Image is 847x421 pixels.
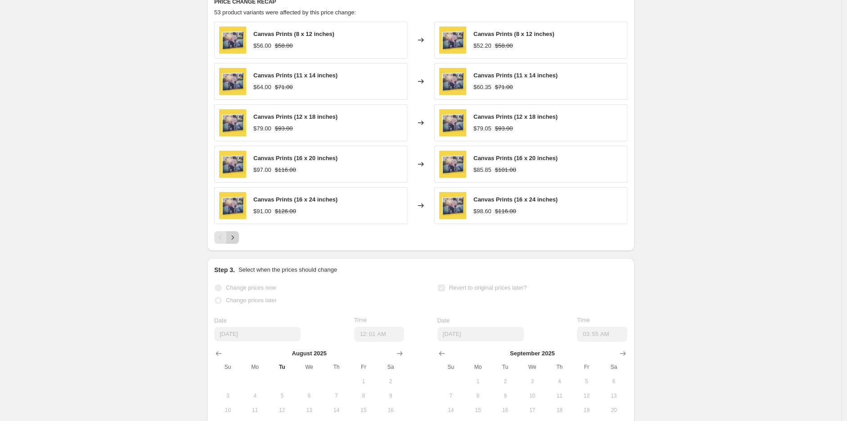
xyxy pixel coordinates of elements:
th: Tuesday [269,360,296,374]
input: 12:00 [577,327,627,342]
span: 3 [523,378,542,385]
span: 15 [354,407,374,414]
strike: $58.00 [495,41,513,50]
div: $79.00 [253,124,271,133]
span: 3 [218,392,238,399]
span: Canvas Prints (11 x 14 inches) [473,72,558,79]
span: 16 [381,407,401,414]
span: Tu [495,363,515,371]
span: 2 [495,378,515,385]
h2: Step 3. [214,265,235,274]
span: Canvas Prints (11 x 14 inches) [253,72,338,79]
span: 8 [468,392,488,399]
span: 7 [326,392,346,399]
button: Friday September 5 2025 [573,374,600,389]
button: Friday September 12 2025 [573,389,600,403]
button: Saturday August 9 2025 [377,389,404,403]
button: Sunday September 7 2025 [437,389,464,403]
img: canvas1_80x.jpg [219,68,246,95]
span: 2 [381,378,401,385]
img: canvas1_80x.jpg [219,151,246,178]
span: Su [441,363,461,371]
span: 11 [550,392,569,399]
span: 4 [245,392,265,399]
button: Saturday September 20 2025 [600,403,627,417]
button: Saturday August 16 2025 [377,403,404,417]
button: Show previous month, August 2025 [436,347,448,360]
span: Canvas Prints (16 x 24 inches) [253,196,338,203]
span: Change prices later [226,297,277,304]
img: canvas1_80x.jpg [439,68,466,95]
span: 5 [577,378,596,385]
th: Wednesday [296,360,323,374]
span: 18 [550,407,569,414]
input: 12:00 [354,327,405,342]
span: Mo [468,363,488,371]
img: canvas1_80x.jpg [219,109,246,136]
button: Tuesday August 12 2025 [269,403,296,417]
span: Mo [245,363,265,371]
img: canvas1_80x.jpg [439,109,466,136]
img: canvas1_80x.jpg [219,27,246,54]
span: 17 [523,407,542,414]
button: Thursday September 18 2025 [546,403,573,417]
strike: $58.00 [275,41,293,50]
span: Time [354,317,367,323]
span: Date [214,317,226,324]
button: Sunday September 14 2025 [437,403,464,417]
th: Saturday [600,360,627,374]
span: 15 [468,407,488,414]
span: Canvas Prints (16 x 24 inches) [473,196,558,203]
span: 5 [272,392,292,399]
button: Thursday September 11 2025 [546,389,573,403]
button: Monday September 8 2025 [464,389,491,403]
button: Show next month, October 2025 [617,347,629,360]
strike: $126.00 [275,207,296,216]
img: canvas1_80x.jpg [439,151,466,178]
th: Sunday [437,360,464,374]
button: Tuesday August 5 2025 [269,389,296,403]
button: Sunday August 3 2025 [214,389,241,403]
span: 10 [218,407,238,414]
div: $52.20 [473,41,491,50]
button: Wednesday September 17 2025 [519,403,546,417]
span: 12 [577,392,596,399]
p: Select when the prices should change [239,265,337,274]
span: Sa [604,363,624,371]
span: 7 [441,392,461,399]
span: 20 [604,407,624,414]
span: Canvas Prints (12 x 18 inches) [473,113,558,120]
span: 1 [354,378,374,385]
strike: $93.00 [275,124,293,133]
button: Thursday August 14 2025 [323,403,350,417]
div: $97.00 [253,166,271,175]
span: Canvas Prints (16 x 20 inches) [473,155,558,161]
div: $79.05 [473,124,491,133]
span: 14 [441,407,461,414]
strike: $71.00 [275,83,293,92]
span: Th [550,363,569,371]
span: Date [437,317,450,324]
strike: $93.00 [495,124,513,133]
th: Monday [464,360,491,374]
span: Change prices now [226,284,276,291]
th: Thursday [546,360,573,374]
span: 9 [381,392,401,399]
span: 6 [299,392,319,399]
button: Sunday August 10 2025 [214,403,241,417]
div: $85.85 [473,166,491,175]
span: 13 [299,407,319,414]
button: Wednesday September 10 2025 [519,389,546,403]
span: Canvas Prints (12 x 18 inches) [253,113,338,120]
span: Canvas Prints (16 x 20 inches) [253,155,338,161]
input: 8/26/2025 [214,327,301,341]
span: 19 [577,407,596,414]
button: Saturday September 13 2025 [600,389,627,403]
div: $56.00 [253,41,271,50]
span: 11 [245,407,265,414]
span: Revert to original prices later? [449,284,527,291]
th: Monday [241,360,268,374]
button: Monday August 11 2025 [241,403,268,417]
span: 14 [326,407,346,414]
input: 8/26/2025 [437,327,524,341]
